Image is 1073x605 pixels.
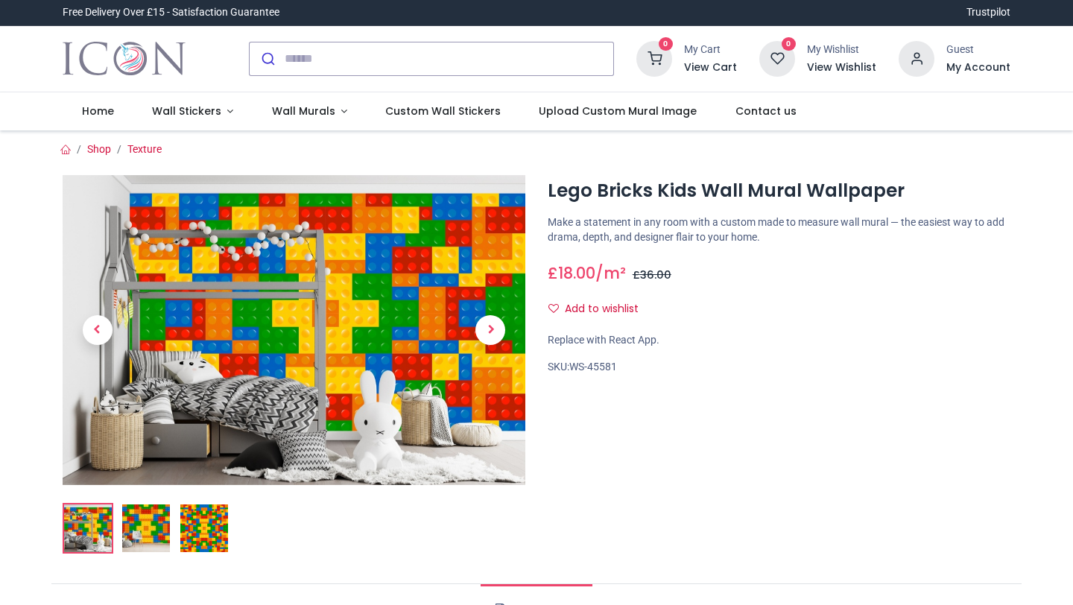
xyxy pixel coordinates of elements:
[548,333,1010,348] div: Replace with React App.
[548,297,651,322] button: Add to wishlistAdd to wishlist
[180,504,228,552] img: WS-45581-03
[475,315,505,345] span: Next
[548,215,1010,244] p: Make a statement in any room with a custom made to measure wall mural — the easiest way to add dr...
[684,60,737,75] a: View Cart
[946,42,1010,57] div: Guest
[558,262,595,284] span: 18.00
[385,104,501,118] span: Custom Wall Stickers
[569,361,617,373] span: WS-45581
[946,60,1010,75] a: My Account
[63,38,186,80] img: Icon Wall Stickers
[63,38,186,80] a: Logo of Icon Wall Stickers
[659,37,673,51] sup: 0
[548,178,1010,203] h1: Lego Bricks Kids Wall Mural Wallpaper
[548,303,559,314] i: Add to wishlist
[250,42,285,75] button: Submit
[636,51,672,63] a: 0
[83,315,113,345] span: Previous
[87,143,111,155] a: Shop
[966,5,1010,20] a: Trustpilot
[782,37,796,51] sup: 0
[82,104,114,118] span: Home
[759,51,795,63] a: 0
[640,267,671,282] span: 36.00
[127,143,162,155] a: Texture
[63,221,132,438] a: Previous
[64,504,112,552] img: Lego Bricks Kids Wall Mural Wallpaper
[735,104,797,118] span: Contact us
[548,262,595,284] span: £
[122,504,170,552] img: WS-45581-02
[63,175,525,485] img: Lego Bricks Kids Wall Mural Wallpaper
[133,92,253,131] a: Wall Stickers
[152,104,221,118] span: Wall Stickers
[633,267,671,282] span: £
[807,60,876,75] a: View Wishlist
[807,42,876,57] div: My Wishlist
[539,104,697,118] span: Upload Custom Mural Image
[595,262,626,284] span: /m²
[63,5,279,20] div: Free Delivery Over £15 - Satisfaction Guarantee
[253,92,367,131] a: Wall Murals
[456,221,525,438] a: Next
[684,42,737,57] div: My Cart
[548,360,1010,375] div: SKU:
[272,104,335,118] span: Wall Murals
